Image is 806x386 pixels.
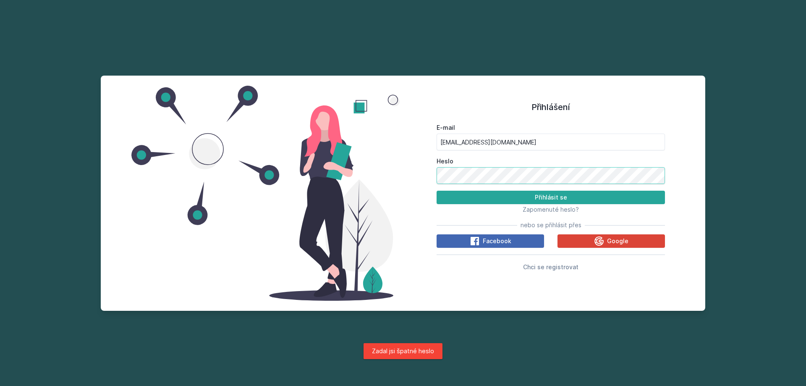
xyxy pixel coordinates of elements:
[521,221,581,229] span: nebo se přihlásit přes
[437,234,544,248] button: Facebook
[437,101,665,113] h1: Přihlášení
[364,343,442,359] div: Zadal jsi špatné heslo
[437,157,665,165] label: Heslo
[557,234,665,248] button: Google
[523,262,578,272] button: Chci se registrovat
[437,191,665,204] button: Přihlásit se
[523,263,578,270] span: Chci se registrovat
[437,134,665,150] input: Tvoje e-mailová adresa
[523,206,579,213] span: Zapomenuté heslo?
[437,123,665,132] label: E-mail
[607,237,628,245] span: Google
[483,237,511,245] span: Facebook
